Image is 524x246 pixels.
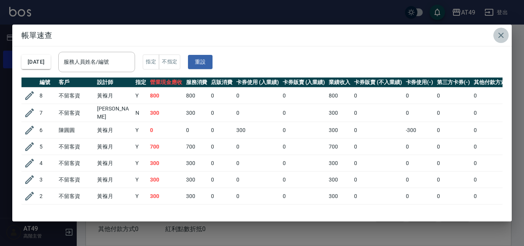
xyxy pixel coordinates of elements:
[148,139,184,155] td: 700
[234,78,281,88] th: 卡券使用 (入業績)
[281,104,327,122] td: 0
[95,139,133,155] td: 黃褓月
[148,188,184,205] td: 300
[209,172,234,188] td: 0
[133,88,148,104] td: Y
[38,188,57,205] td: 2
[209,205,234,221] td: 0
[327,78,352,88] th: 業績收入
[57,205,95,221] td: 不留客資
[209,122,234,139] td: 0
[38,78,57,88] th: 編號
[209,155,234,172] td: 0
[95,188,133,205] td: 黃褓月
[12,25,512,46] h2: 帳單速查
[234,155,281,172] td: 0
[352,155,404,172] td: 0
[57,155,95,172] td: 不留客資
[95,155,133,172] td: 黃褓月
[133,104,148,122] td: N
[95,104,133,122] td: [PERSON_NAME]
[234,139,281,155] td: 0
[404,122,435,139] td: -300
[184,78,209,88] th: 服務消費
[435,104,472,122] td: 0
[95,205,133,221] td: 黃褓月
[281,205,327,221] td: 0
[184,172,209,188] td: 300
[133,205,148,221] td: Y
[281,122,327,139] td: 0
[327,139,352,155] td: 700
[184,155,209,172] td: 300
[352,122,404,139] td: 0
[435,205,472,221] td: 0
[184,188,209,205] td: 300
[234,122,281,139] td: 300
[404,155,435,172] td: 0
[209,78,234,88] th: 店販消費
[148,104,184,122] td: 300
[472,122,514,139] td: 0
[57,139,95,155] td: 不留客資
[234,205,281,221] td: 0
[133,172,148,188] td: Y
[435,122,472,139] td: 0
[435,139,472,155] td: 0
[435,78,472,88] th: 第三方卡券(-)
[435,155,472,172] td: 0
[148,155,184,172] td: 300
[472,155,514,172] td: 0
[352,88,404,104] td: 0
[95,172,133,188] td: 黃褓月
[327,88,352,104] td: 800
[133,78,148,88] th: 指定
[404,104,435,122] td: 0
[38,122,57,139] td: 6
[38,88,57,104] td: 8
[148,205,184,221] td: 800
[57,188,95,205] td: 不留客資
[38,155,57,172] td: 4
[21,55,51,69] button: [DATE]
[209,104,234,122] td: 0
[234,188,281,205] td: 0
[148,172,184,188] td: 300
[57,122,95,139] td: 陳圓圓
[133,188,148,205] td: Y
[327,188,352,205] td: 300
[38,139,57,155] td: 5
[404,172,435,188] td: 0
[148,88,184,104] td: 800
[281,155,327,172] td: 0
[38,104,57,122] td: 7
[38,205,57,221] td: 1
[327,155,352,172] td: 300
[159,54,180,69] button: 不指定
[143,54,159,69] button: 指定
[281,88,327,104] td: 0
[472,88,514,104] td: 0
[38,172,57,188] td: 3
[281,139,327,155] td: 0
[184,88,209,104] td: 800
[327,104,352,122] td: 300
[352,205,404,221] td: 0
[472,78,514,88] th: 其他付款方式(-)
[184,139,209,155] td: 700
[404,139,435,155] td: 0
[352,104,404,122] td: 0
[133,155,148,172] td: Y
[327,172,352,188] td: 300
[209,139,234,155] td: 0
[188,55,213,69] button: 重設
[234,104,281,122] td: 0
[57,88,95,104] td: 不留客資
[281,188,327,205] td: 0
[281,78,327,88] th: 卡券販賣 (入業績)
[95,88,133,104] td: 黃褓月
[472,188,514,205] td: 0
[209,88,234,104] td: 0
[352,78,404,88] th: 卡券販賣 (不入業績)
[57,172,95,188] td: 不留客資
